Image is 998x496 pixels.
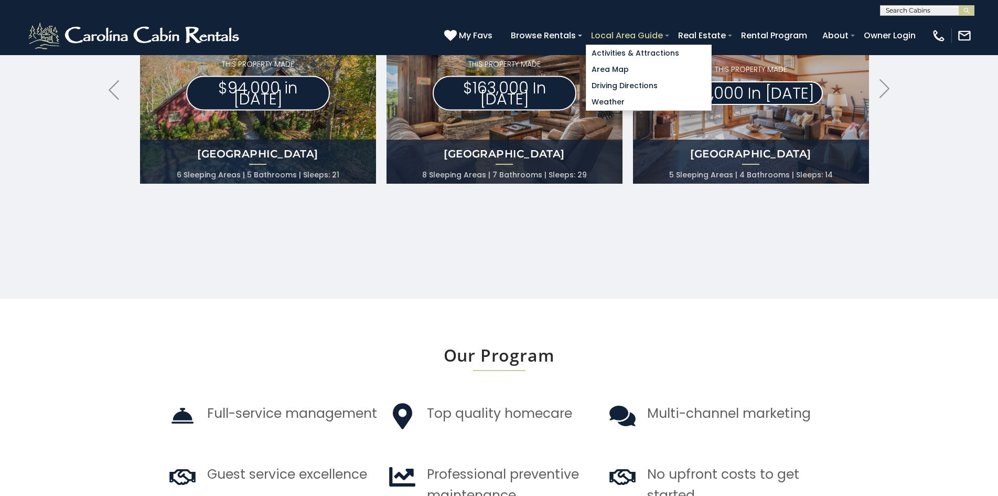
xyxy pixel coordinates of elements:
[459,29,492,42] span: My Favs
[796,167,833,182] li: Sleeps: 14
[207,403,377,424] p: Full-service management
[679,81,823,105] p: $81,000 In [DATE]
[444,29,495,43] a: My Favs
[207,464,367,485] p: Guest service excellence
[679,64,823,75] p: THIS PROPERTY MADE
[177,167,245,182] li: 6 Sleeping Areas
[140,146,376,161] h4: [GEOGRAPHIC_DATA]
[492,167,546,182] li: 7 Bathrooms
[633,146,869,161] h4: [GEOGRAPHIC_DATA]
[586,26,668,45] a: Local Area Guide
[647,403,811,424] p: Multi-channel marketing
[859,26,921,45] a: Owner Login
[186,76,330,111] p: $94,000 in [DATE]
[931,28,946,43] img: phone-regular-white.png
[26,20,244,51] img: White-1-2.png
[586,61,711,78] a: Area Map
[817,26,854,45] a: About
[736,26,812,45] a: Rental Program
[186,59,330,70] p: THIS PROPERTY MADE
[957,28,972,43] img: mail-regular-white.png
[427,403,572,424] p: Top quality homecare
[169,346,830,365] h2: Our Program
[586,45,711,61] a: Activities & Attractions
[303,167,339,182] li: Sleeps: 21
[433,59,576,70] p: THIS PROPERTY MADE
[387,146,623,161] h4: [GEOGRAPHIC_DATA]
[669,167,737,182] li: 5 Sleeping Areas
[549,167,587,182] li: Sleeps: 29
[247,167,301,182] li: 5 Bathrooms
[586,94,711,110] a: Weather
[739,167,794,182] li: 4 Bathrooms
[433,76,576,111] p: $163,000 In [DATE]
[506,26,581,45] a: Browse Rentals
[586,78,711,94] a: Driving Directions
[422,167,490,182] li: 8 Sleeping Areas
[673,26,731,45] a: Real Estate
